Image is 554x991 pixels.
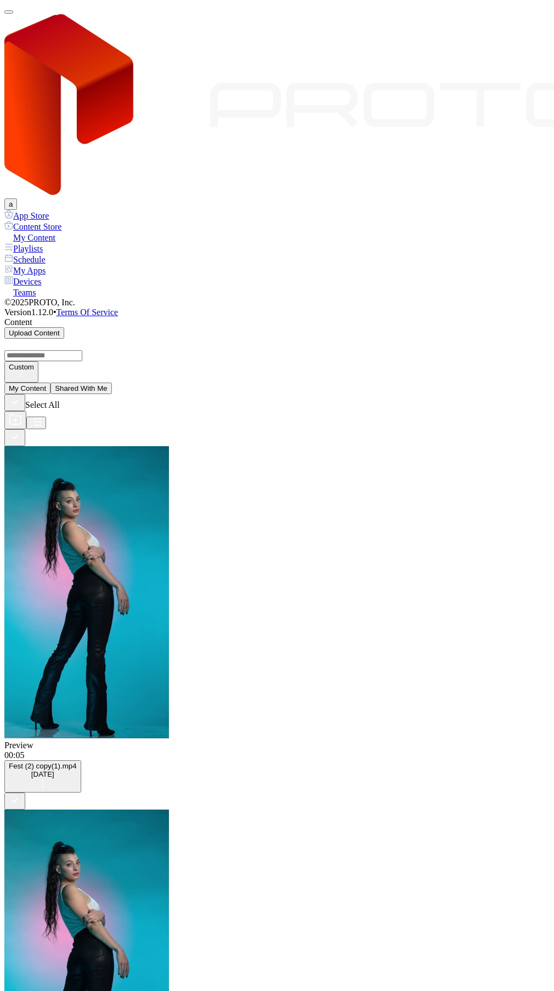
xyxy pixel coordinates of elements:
[4,265,550,276] a: My Apps
[4,327,64,339] button: Upload Content
[4,254,550,265] a: Schedule
[9,770,77,778] div: [DATE]
[4,383,50,394] button: My Content
[25,400,60,409] span: Select All
[4,760,81,793] button: Fest (2) copy(1).mp4[DATE]
[4,198,17,210] button: a
[50,383,112,394] button: Shared With Me
[4,298,550,307] div: © 2025 PROTO, Inc.
[9,363,34,371] div: Custom
[4,221,550,232] a: Content Store
[9,329,60,337] div: Upload Content
[4,210,550,221] a: App Store
[4,243,550,254] a: Playlists
[4,361,38,383] button: Custom
[4,741,550,750] div: Preview
[4,276,550,287] a: Devices
[4,750,550,760] div: 00:05
[56,307,118,317] a: Terms Of Service
[4,287,550,298] a: Teams
[9,762,77,770] div: Fest (2) copy(1).mp4
[4,232,550,243] a: My Content
[4,307,56,317] span: Version 1.12.0 •
[4,317,550,327] div: Content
